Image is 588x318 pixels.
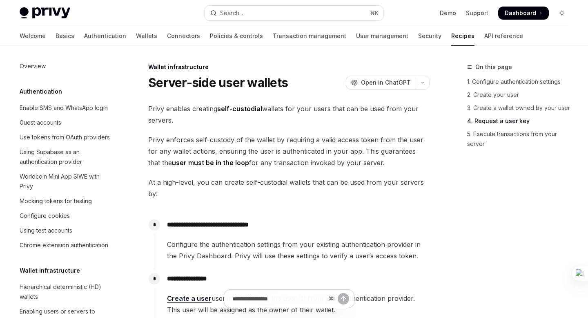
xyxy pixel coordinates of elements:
a: Enable SMS and WhatsApp login [13,101,118,115]
span: ⌘ K [370,10,379,16]
div: Use tokens from OAuth providers [20,132,110,142]
div: Mocking tokens for testing [20,196,92,206]
button: Send message [338,293,349,305]
div: Search... [220,8,243,18]
div: Using test accounts [20,226,72,235]
h5: Authentication [20,87,62,96]
strong: self-custodial [217,105,262,113]
a: 2. Create your user [467,88,575,101]
div: Wallet infrastructure [148,63,430,71]
a: Worldcoin Mini App SIWE with Privy [13,169,118,194]
a: Basics [56,26,74,46]
a: Using test accounts [13,223,118,238]
div: Enable SMS and WhatsApp login [20,103,108,113]
span: Configure the authentication settings from your existing authentication provider in the Privy Das... [167,239,429,262]
span: Open in ChatGPT [361,78,411,87]
span: Dashboard [505,9,536,17]
a: Dashboard [498,7,549,20]
a: Transaction management [273,26,346,46]
a: Recipes [451,26,474,46]
a: Mocking tokens for testing [13,194,118,208]
button: Toggle dark mode [555,7,568,20]
a: 1. Configure authentication settings [467,75,575,88]
a: Demo [440,9,456,17]
a: Welcome [20,26,46,46]
a: Chrome extension authentication [13,238,118,253]
a: Overview [13,59,118,74]
a: Security [418,26,441,46]
span: Privy enables creating wallets for your users that can be used from your servers. [148,103,430,126]
div: Chrome extension authentication [20,240,108,250]
input: Ask a question... [232,290,325,308]
a: Wallets [136,26,157,46]
a: Hierarchical deterministic (HD) wallets [13,280,118,304]
span: On this page [475,62,512,72]
h5: Wallet infrastructure [20,266,80,275]
a: User management [356,26,408,46]
a: Use tokens from OAuth providers [13,130,118,145]
button: Open search [205,6,383,20]
a: Guest accounts [13,115,118,130]
a: 4. Request a user key [467,114,575,128]
a: Support [466,9,488,17]
span: At a high-level, you can create self-custodial wallets that can be used from your servers by: [148,177,430,199]
div: Hierarchical deterministic (HD) wallets [20,282,113,302]
a: Configure cookies [13,208,118,223]
a: Connectors [167,26,200,46]
a: 5. Execute transactions from your server [467,128,575,150]
div: Overview [20,61,46,71]
div: Configure cookies [20,211,70,221]
span: Privy enforces self-custody of the wallet by requiring a valid access token from the user for any... [148,134,430,168]
strong: user must be in the loop [172,159,249,167]
a: Policies & controls [210,26,263,46]
a: Using Supabase as an authentication provider [13,145,118,169]
button: Open in ChatGPT [346,76,416,90]
div: Worldcoin Mini App SIWE with Privy [20,172,113,191]
img: light logo [20,7,70,19]
h1: Server-side user wallets [148,75,288,90]
a: API reference [484,26,523,46]
a: Authentication [84,26,126,46]
a: 3. Create a wallet owned by your user [467,101,575,114]
div: Using Supabase as an authentication provider [20,147,113,167]
div: Guest accounts [20,118,61,128]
